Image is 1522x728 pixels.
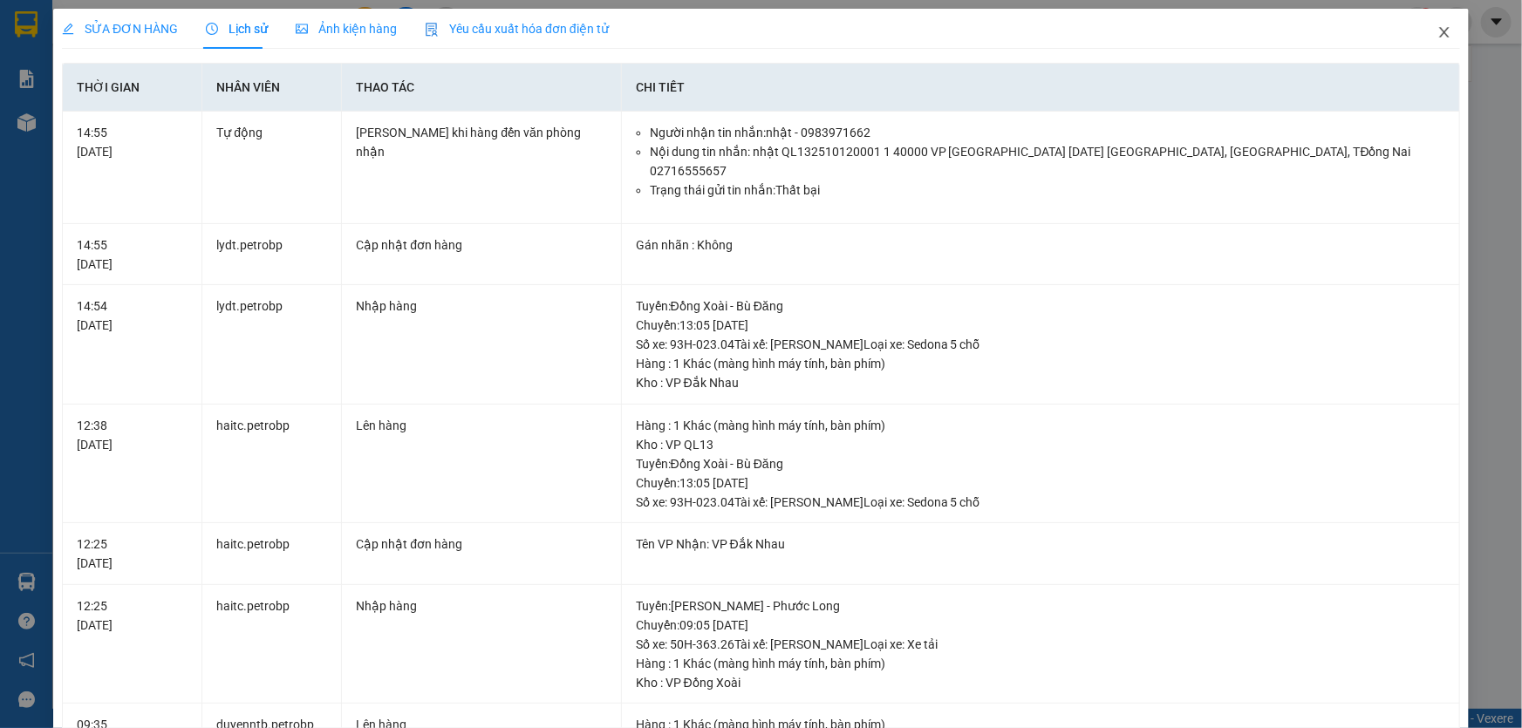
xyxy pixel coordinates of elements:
span: picture [296,23,308,35]
div: Tuyến : Đồng Xoài - Bù Đăng Chuyến: 13:05 [DATE] Số xe: 93H-023.04 Tài xế: [PERSON_NAME] Loại xe:... [636,454,1445,512]
span: Lịch sử [206,22,268,36]
div: Kho : VP Đắk Nhau [636,373,1445,392]
td: Tự động [202,112,342,224]
div: Nhập hàng [356,296,606,316]
div: 14:54 [DATE] [77,296,188,335]
div: 14:55 [DATE] [77,123,188,161]
th: Thời gian [63,64,202,112]
div: 14:55 [DATE] [77,235,188,274]
span: edit [62,23,74,35]
li: Trạng thái gửi tin nhắn: Thất bại [650,180,1445,200]
div: 12:25 [DATE] [77,534,188,573]
td: lydt.petrobp [202,224,342,286]
div: Hàng : 1 Khác (màng hình máy tính, bàn phím) [636,354,1445,373]
div: Lên hàng [356,416,606,435]
div: Tên VP Nhận: VP Đắk Nhau [636,534,1445,554]
th: Thao tác [342,64,621,112]
th: Chi tiết [622,64,1460,112]
div: Nhập hàng [356,596,606,616]
span: Ảnh kiện hàng [296,22,397,36]
li: Nội dung tin nhắn: nhật QL132510120001 1 40000 VP [GEOGRAPHIC_DATA] [DATE] [GEOGRAPHIC_DATA], [GE... [650,142,1445,180]
div: 12:25 [DATE] [77,596,188,635]
div: Cập nhật đơn hàng [356,534,606,554]
button: Close [1420,9,1469,58]
td: lydt.petrobp [202,285,342,405]
span: SỬA ĐƠN HÀNG [62,22,178,36]
td: haitc.petrobp [202,405,342,524]
th: Nhân viên [202,64,342,112]
div: Tuyến : [PERSON_NAME] - Phước Long Chuyến: 09:05 [DATE] Số xe: 50H-363.26 Tài xế: [PERSON_NAME] ... [636,596,1445,654]
div: Cập nhật đơn hàng [356,235,606,255]
td: haitc.petrobp [202,585,342,704]
div: 12:38 [DATE] [77,416,188,454]
div: Gán nhãn : Không [636,235,1445,255]
li: Người nhận tin nhắn: nhật - 0983971662 [650,123,1445,142]
div: Tuyến : Đồng Xoài - Bù Đăng Chuyến: 13:05 [DATE] Số xe: 93H-023.04 Tài xế: [PERSON_NAME] Loại xe:... [636,296,1445,354]
span: Yêu cầu xuất hóa đơn điện tử [425,22,609,36]
span: close [1437,25,1451,39]
div: [PERSON_NAME] khi hàng đến văn phòng nhận [356,123,606,161]
img: icon [425,23,439,37]
span: clock-circle [206,23,218,35]
div: Kho : VP QL13 [636,435,1445,454]
div: Kho : VP Đồng Xoài [636,673,1445,692]
td: haitc.petrobp [202,523,342,585]
div: Hàng : 1 Khác (màng hình máy tính, bàn phím) [636,416,1445,435]
div: Hàng : 1 Khác (màng hình máy tính, bàn phím) [636,654,1445,673]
